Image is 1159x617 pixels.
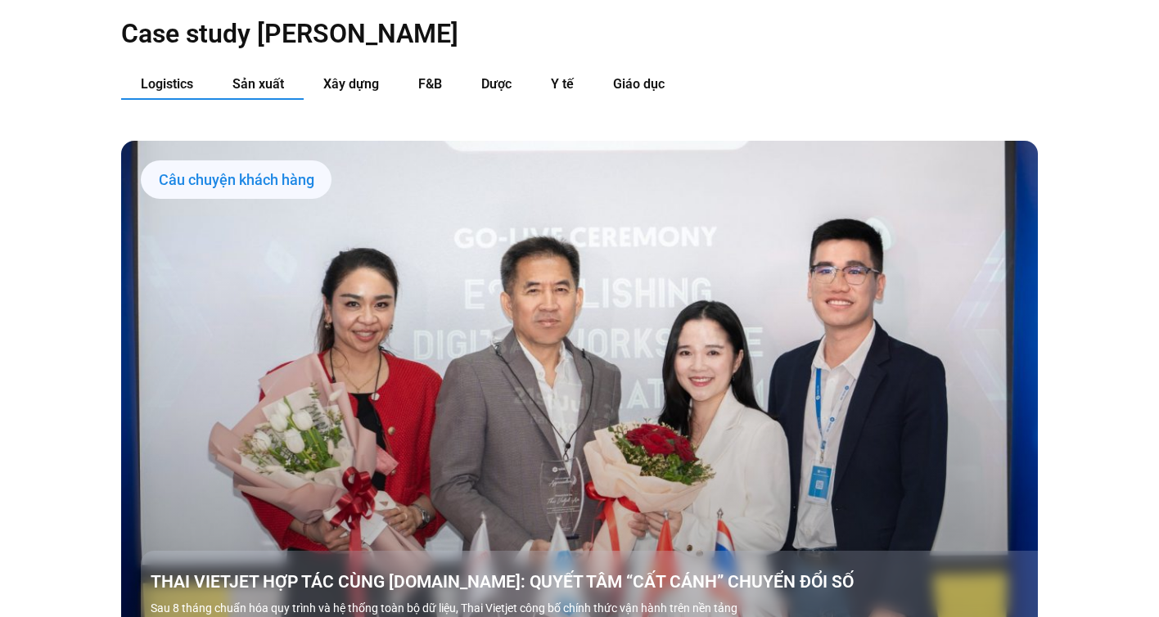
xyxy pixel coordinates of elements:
h2: Case study [PERSON_NAME] [121,17,1038,50]
span: F&B [418,76,442,92]
span: Logistics [141,76,193,92]
span: Xây dựng [323,76,379,92]
span: Giáo dục [613,76,665,92]
span: Dược [481,76,512,92]
span: Sản xuất [232,76,284,92]
a: THAI VIETJET HỢP TÁC CÙNG [DOMAIN_NAME]: QUYẾT TÂM “CẤT CÁNH” CHUYỂN ĐỔI SỐ [151,570,1048,593]
span: Y tế [551,76,574,92]
p: Sau 8 tháng chuẩn hóa quy trình và hệ thống toàn bộ dữ liệu, Thai Vietjet công bố chính thức vận ... [151,600,1048,617]
div: Câu chuyện khách hàng [141,160,331,200]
